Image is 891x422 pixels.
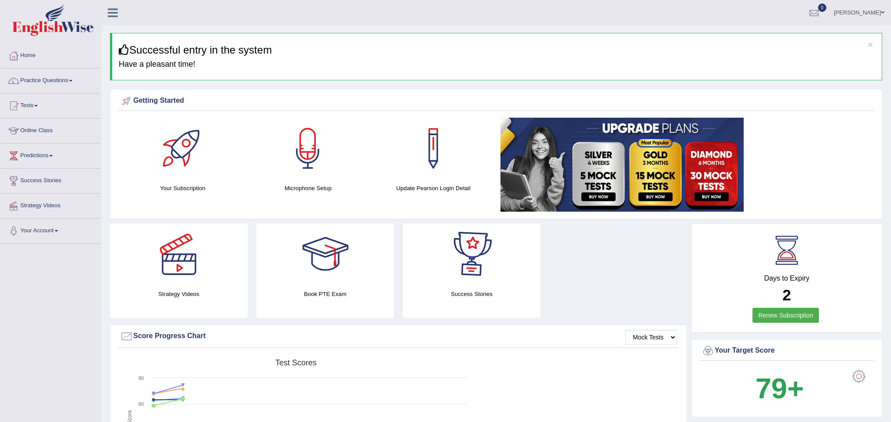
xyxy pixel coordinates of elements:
h4: Microphone Setup [250,184,366,193]
button: × [868,40,873,49]
img: small5.jpg [500,118,744,212]
h4: Strategy Videos [110,289,248,299]
a: Success Stories [0,169,101,191]
div: Getting Started [120,94,872,108]
a: Practice Questions [0,69,101,90]
b: 2 [782,286,791,303]
b: 79+ [756,372,804,404]
span: 0 [818,4,827,12]
h4: Have a pleasant time! [119,60,875,69]
h3: Successful entry in the system [119,44,875,56]
a: Renew Subscription [752,308,819,323]
tspan: Test scores [275,358,317,367]
text: 60 [139,401,144,407]
div: Score Progress Chart [120,330,677,343]
h4: Book PTE Exam [256,289,394,299]
text: 90 [139,375,144,381]
h4: Your Subscription [124,184,241,193]
a: Online Class [0,119,101,141]
h4: Days to Expiry [701,274,872,282]
a: Tests [0,94,101,115]
a: Predictions [0,144,101,166]
a: Your Account [0,219,101,241]
h4: Update Pearson Login Detail [375,184,492,193]
div: Your Target Score [701,344,872,357]
h4: Success Stories [403,289,540,299]
a: Home [0,43,101,65]
a: Strategy Videos [0,194,101,216]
